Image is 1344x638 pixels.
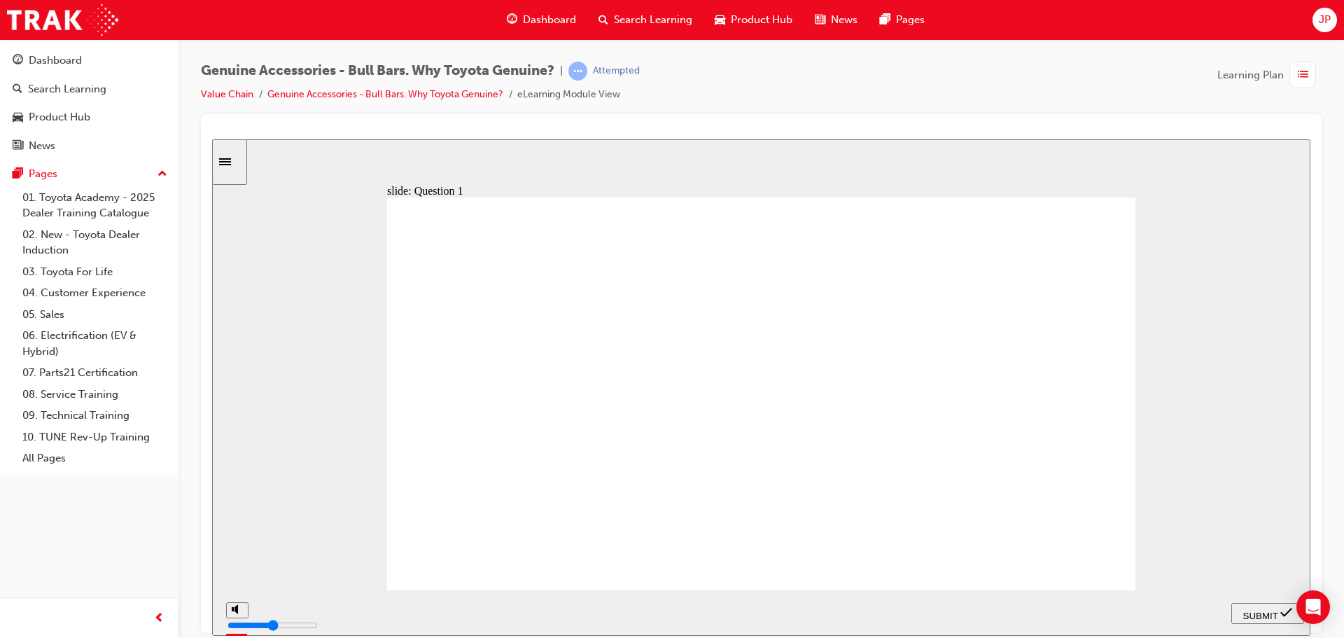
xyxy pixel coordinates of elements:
[568,62,587,81] span: learningRecordVerb_ATTEMPT-icon
[29,109,90,125] div: Product Hub
[703,6,804,34] a: car-iconProduct Hub
[507,11,517,29] span: guage-icon
[6,133,173,159] a: News
[1031,471,1066,482] span: SUBMIT
[14,451,35,497] div: misc controls
[17,187,173,224] a: 01. Toyota Academy - 2025 Dealer Training Catalogue
[13,111,23,124] span: car-icon
[157,165,167,183] span: up-icon
[869,6,936,34] a: pages-iconPages
[13,140,23,153] span: news-icon
[593,64,640,78] div: Attempted
[13,55,23,67] span: guage-icon
[1019,451,1092,497] nav: slide navigation
[587,6,703,34] a: search-iconSearch Learning
[896,12,925,28] span: Pages
[1217,62,1322,88] button: Learning Plan
[1217,67,1284,83] span: Learning Plan
[831,12,857,28] span: News
[1019,464,1092,485] button: submit
[731,12,792,28] span: Product Hub
[6,161,173,187] button: Pages
[1312,8,1337,32] button: JP
[804,6,869,34] a: news-iconNews
[496,6,587,34] a: guage-iconDashboard
[201,88,253,100] a: Value Chain
[29,166,57,182] div: Pages
[17,325,173,362] a: 06. Electrification (EV & Hybrid)
[28,81,106,97] div: Search Learning
[17,448,173,469] a: All Pages
[880,11,890,29] span: pages-icon
[715,11,725,29] span: car-icon
[614,12,692,28] span: Search Learning
[17,427,173,448] a: 10. TUNE Rev-Up Training
[15,480,106,492] input: volume
[815,11,825,29] span: news-icon
[1296,590,1330,624] div: Open Intercom Messenger
[560,63,563,79] span: |
[201,63,554,79] span: Genuine Accessories - Bull Bars. Why Toyota Genuine?
[13,168,23,181] span: pages-icon
[17,261,173,283] a: 03. Toyota For Life
[7,4,118,36] img: Trak
[267,88,503,100] a: Genuine Accessories - Bull Bars. Why Toyota Genuine?
[17,282,173,304] a: 04. Customer Experience
[1298,67,1308,84] span: list-icon
[517,87,620,103] li: eLearning Module View
[14,463,36,479] button: volume
[6,48,173,74] a: Dashboard
[6,104,173,130] a: Product Hub
[17,384,173,405] a: 08. Service Training
[29,138,55,154] div: News
[17,304,173,326] a: 05. Sales
[17,362,173,384] a: 07. Parts21 Certification
[6,45,173,161] button: DashboardSearch LearningProduct HubNews
[154,610,164,627] span: prev-icon
[523,12,576,28] span: Dashboard
[29,53,82,69] div: Dashboard
[1319,12,1331,28] span: JP
[17,405,173,427] a: 09. Technical Training
[598,11,608,29] span: search-icon
[17,224,173,261] a: 02. New - Toyota Dealer Induction
[6,76,173,102] a: Search Learning
[13,83,22,96] span: search-icon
